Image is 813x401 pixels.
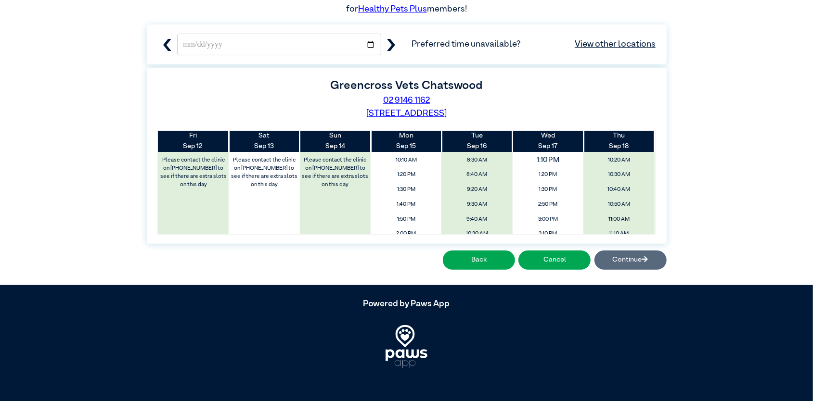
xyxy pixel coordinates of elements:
[229,131,299,151] th: Sep 13
[586,228,651,240] span: 11:10 AM
[516,198,581,211] span: 2:50 PM
[518,251,591,270] button: Cancel
[586,184,651,196] span: 10:40 AM
[331,80,483,91] label: Greencross Vets Chatswood
[445,184,510,196] span: 9:20 AM
[374,198,439,211] span: 1:40 PM
[230,154,299,191] label: Please contact the clinic on [PHONE_NUMBER] to see if there are extra slots on this day
[513,131,583,151] th: Sep 17
[445,198,510,211] span: 9:30 AM
[445,228,510,240] span: 10:30 AM
[443,251,515,270] button: Back
[445,213,510,226] span: 9:40 AM
[300,131,371,151] th: Sep 14
[586,154,651,166] span: 10:20 AM
[366,109,447,118] a: [STREET_ADDRESS]
[386,325,427,368] img: PawsApp
[586,169,651,181] span: 10:30 AM
[374,228,439,240] span: 2:00 PM
[583,131,654,151] th: Sep 18
[412,38,656,51] span: Preferred time unavailable?
[516,169,581,181] span: 1:20 PM
[371,131,441,151] th: Sep 15
[441,131,512,151] th: Sep 16
[586,213,651,226] span: 11:00 AM
[147,299,667,310] h5: Powered by Paws App
[358,5,427,13] a: Healthy Pets Plus
[301,154,370,191] label: Please contact the clinic on [PHONE_NUMBER] to see if there are extra slots on this day
[374,213,439,226] span: 1:50 PM
[445,154,510,166] span: 8:30 AM
[158,131,229,151] th: Sep 12
[445,169,510,181] span: 8:40 AM
[159,154,228,191] label: Please contact the clinic on [PHONE_NUMBER] to see if there are extra slots on this day
[586,198,651,211] span: 10:50 AM
[374,169,439,181] span: 1:20 PM
[516,213,581,226] span: 3:00 PM
[506,152,590,168] span: 1:10 PM
[575,38,656,51] a: View other locations
[374,184,439,196] span: 1:30 PM
[374,154,439,166] span: 10:10 AM
[516,228,581,240] span: 3:10 PM
[516,184,581,196] span: 1:30 PM
[383,96,430,105] a: 02 9146 1162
